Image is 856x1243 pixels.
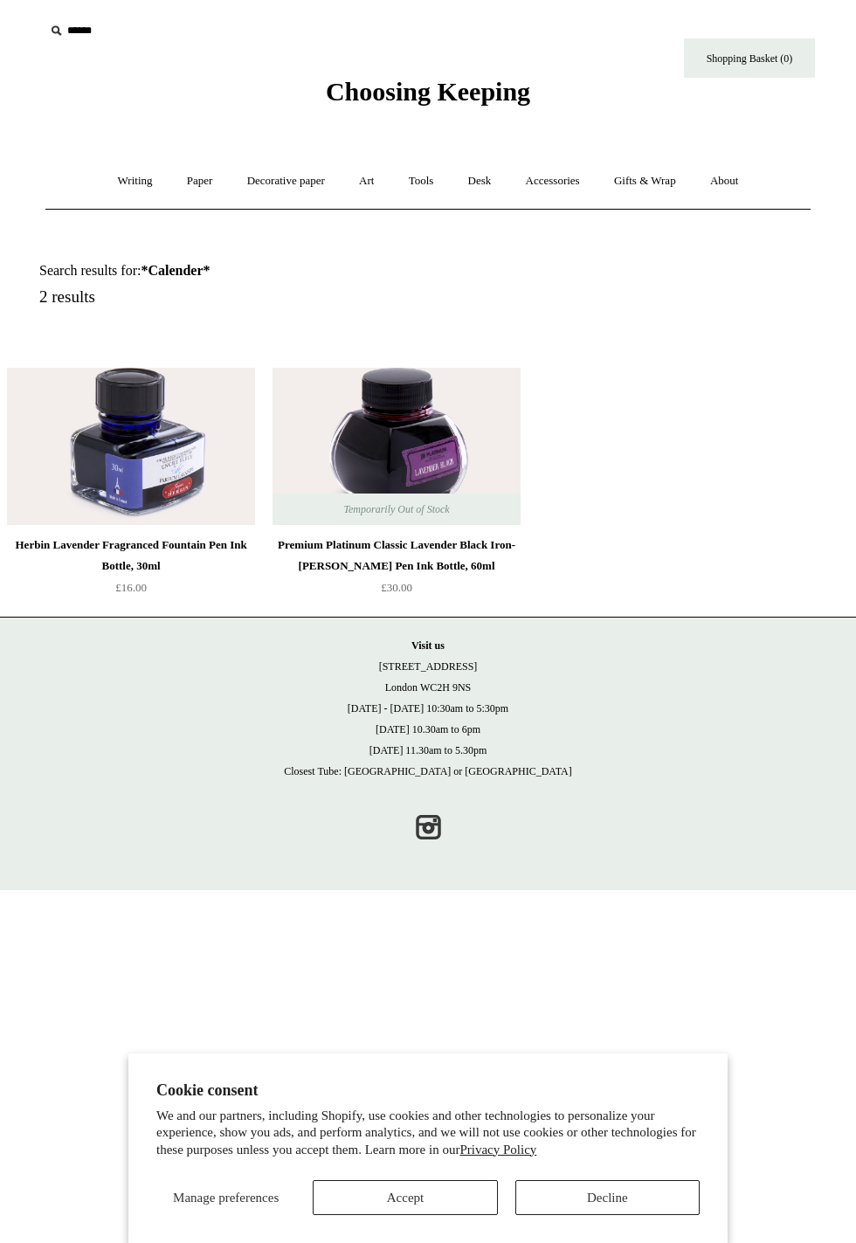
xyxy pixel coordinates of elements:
a: Decorative paper [231,158,341,204]
h1: Search results for: [39,262,448,279]
span: Manage preferences [173,1191,279,1205]
a: Paper [171,158,229,204]
a: Premium Platinum Classic Lavender Black Iron-[PERSON_NAME] Pen Ink Bottle, 60ml £30.00 [273,535,521,606]
a: Tools [393,158,450,204]
a: Herbin Lavender Fragranced Fountain Pen Ink Bottle, 30ml Herbin Lavender Fragranced Fountain Pen ... [7,368,255,525]
a: Accessories [510,158,596,204]
img: Herbin Lavender Fragranced Fountain Pen Ink Bottle, 30ml [7,368,255,525]
strong: *Calender* [141,263,210,278]
img: Premium Platinum Classic Lavender Black Iron-Gall Fountain Pen Ink Bottle, 60ml [273,368,521,525]
strong: Visit us [411,639,445,652]
a: Art [343,158,390,204]
a: Herbin Lavender Fragranced Fountain Pen Ink Bottle, 30ml £16.00 [7,535,255,606]
p: [STREET_ADDRESS] London WC2H 9NS [DATE] - [DATE] 10:30am to 5:30pm [DATE] 10.30am to 6pm [DATE] 1... [17,635,839,782]
button: Decline [515,1180,700,1215]
div: Herbin Lavender Fragranced Fountain Pen Ink Bottle, 30ml [11,535,251,577]
a: Premium Platinum Classic Lavender Black Iron-Gall Fountain Pen Ink Bottle, 60ml Premium Platinum ... [273,368,521,525]
a: Privacy Policy [459,1143,536,1157]
button: Manage preferences [156,1180,295,1215]
span: Choosing Keeping [326,77,530,106]
a: About [694,158,755,204]
a: Choosing Keeping [326,91,530,103]
a: Gifts & Wrap [598,158,692,204]
span: £30.00 [381,581,412,594]
div: Premium Platinum Classic Lavender Black Iron-[PERSON_NAME] Pen Ink Bottle, 60ml [277,535,516,577]
span: £16.00 [115,581,147,594]
span: Temporarily Out of Stock [326,494,466,525]
h5: 2 results [39,287,448,307]
p: We and our partners, including Shopify, use cookies and other technologies to personalize your ex... [156,1108,700,1159]
a: Writing [102,158,169,204]
h2: Cookie consent [156,1081,700,1100]
button: Accept [313,1180,497,1215]
a: Desk [452,158,507,204]
a: Shopping Basket (0) [684,38,815,78]
a: Instagram [409,808,447,846]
